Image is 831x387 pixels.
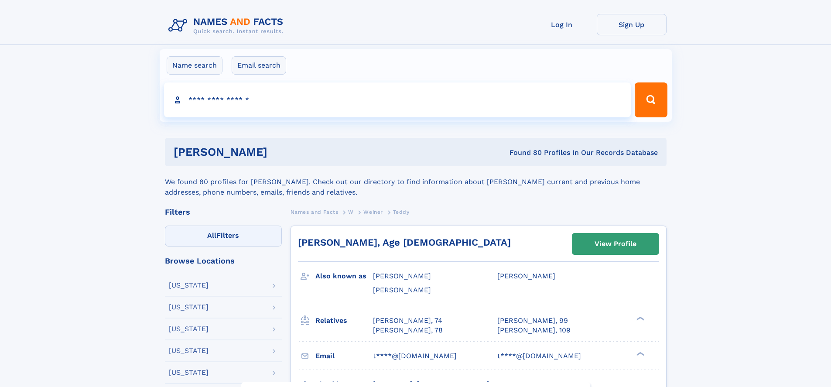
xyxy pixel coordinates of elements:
[634,351,645,356] div: ❯
[527,14,597,35] a: Log In
[207,231,216,240] span: All
[497,316,568,325] a: [PERSON_NAME], 99
[388,148,658,158] div: Found 80 Profiles In Our Records Database
[164,82,631,117] input: search input
[232,56,286,75] label: Email search
[291,206,339,217] a: Names and Facts
[315,313,373,328] h3: Relatives
[363,206,383,217] a: Weiner
[169,347,209,354] div: [US_STATE]
[597,14,667,35] a: Sign Up
[373,316,442,325] a: [PERSON_NAME], 74
[165,257,282,265] div: Browse Locations
[165,166,667,198] div: We found 80 profiles for [PERSON_NAME]. Check out our directory to find information about [PERSON...
[373,272,431,280] span: [PERSON_NAME]
[174,147,389,158] h1: [PERSON_NAME]
[169,282,209,289] div: [US_STATE]
[169,369,209,376] div: [US_STATE]
[165,226,282,247] label: Filters
[393,209,410,215] span: Teddy
[363,209,383,215] span: Weiner
[315,269,373,284] h3: Also known as
[497,272,555,280] span: [PERSON_NAME]
[165,14,291,38] img: Logo Names and Facts
[373,286,431,294] span: [PERSON_NAME]
[169,304,209,311] div: [US_STATE]
[634,315,645,321] div: ❯
[348,209,354,215] span: W
[167,56,222,75] label: Name search
[169,325,209,332] div: [US_STATE]
[635,82,667,117] button: Search Button
[572,233,659,254] a: View Profile
[298,237,511,248] a: [PERSON_NAME], Age [DEMOGRAPHIC_DATA]
[315,349,373,363] h3: Email
[595,234,636,254] div: View Profile
[165,208,282,216] div: Filters
[348,206,354,217] a: W
[373,325,443,335] a: [PERSON_NAME], 78
[497,325,571,335] a: [PERSON_NAME], 109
